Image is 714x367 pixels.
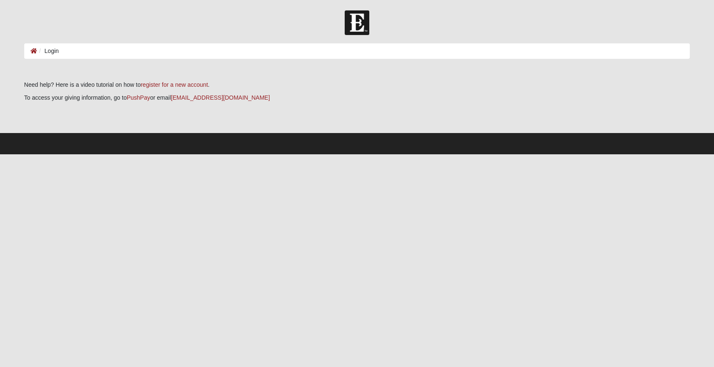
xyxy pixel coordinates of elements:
[24,80,690,89] p: Need help? Here is a video tutorial on how to .
[24,93,690,102] p: To access your giving information, go to or email
[345,10,369,35] img: Church of Eleven22 Logo
[127,94,150,101] a: PushPay
[141,81,208,88] a: register for a new account
[171,94,270,101] a: [EMAIL_ADDRESS][DOMAIN_NAME]
[37,47,59,55] li: Login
